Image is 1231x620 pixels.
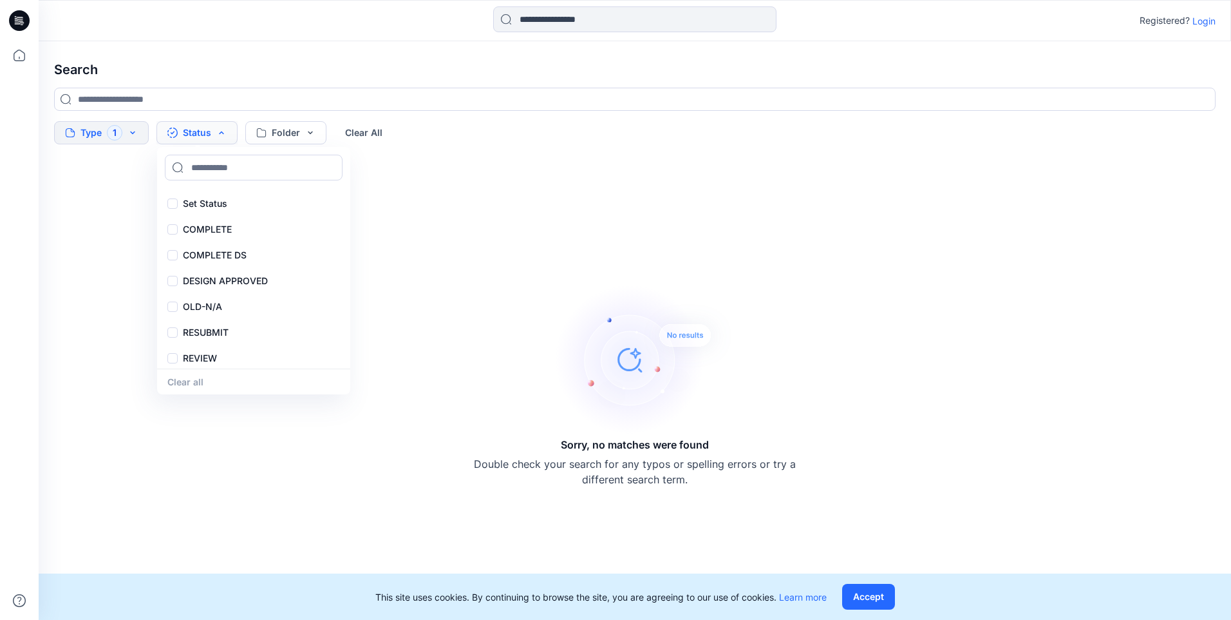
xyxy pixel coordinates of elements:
h4: Search [44,52,1226,88]
p: OLD-N/A [183,299,222,315]
p: REVIEW [183,351,217,366]
p: COMPLETE [183,222,232,237]
button: Clear All [334,121,393,144]
h5: Sorry, no matches were found [561,437,709,452]
div: Set Status [160,191,348,217]
div: COMPLETE DS [160,242,348,268]
p: Set Status [183,196,227,211]
p: Login [1192,14,1216,28]
div: DESIGN APPROVED [160,268,348,294]
p: This site uses cookies. By continuing to browse the site, you are agreeing to our use of cookies. [375,590,827,604]
div: OLD-N/A [160,294,348,320]
button: Folder [245,121,326,144]
p: Double check your search for any typos or spelling errors or try a different search term. [474,456,796,487]
button: Type1 [54,121,149,144]
div: REVIEW [160,345,348,371]
a: Learn more [779,592,827,603]
button: Status [156,121,238,144]
div: COMPLETE [160,217,348,242]
p: DESIGN APPROVED [183,273,268,289]
p: COMPLETE DS [183,247,247,263]
p: Registered? [1140,13,1190,28]
img: Sorry, no matches were found [555,282,735,437]
div: RESUBMIT [160,320,348,345]
p: RESUBMIT [183,325,229,340]
button: Accept [842,584,895,610]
